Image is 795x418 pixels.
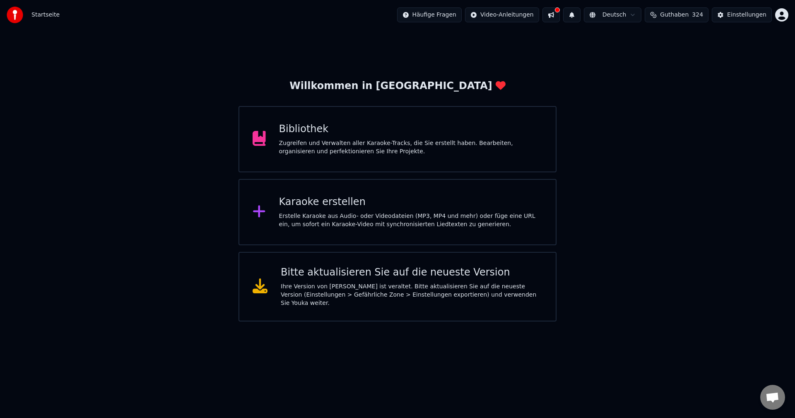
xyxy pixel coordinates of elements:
div: Ihre Version von [PERSON_NAME] ist veraltet. Bitte aktualisieren Sie auf die neueste Version (Ein... [281,283,542,307]
button: Guthaben324 [645,7,708,22]
button: Häufige Fragen [397,7,462,22]
span: Startseite [31,11,60,19]
nav: breadcrumb [31,11,60,19]
button: Einstellungen [712,7,772,22]
div: Karaoke erstellen [279,196,543,209]
div: Willkommen in [GEOGRAPHIC_DATA] [289,80,505,93]
div: Einstellungen [727,11,766,19]
button: Video-Anleitungen [465,7,539,22]
div: Bibliothek [279,123,543,136]
a: Chat öffnen [760,385,785,410]
div: Zugreifen und Verwalten aller Karaoke-Tracks, die Sie erstellt haben. Bearbeiten, organisieren un... [279,139,543,156]
span: 324 [692,11,703,19]
span: Guthaben [660,11,689,19]
div: Bitte aktualisieren Sie auf die neueste Version [281,266,542,279]
div: Erstelle Karaoke aus Audio- oder Videodateien (MP3, MP4 und mehr) oder füge eine URL ein, um sofo... [279,212,543,229]
img: youka [7,7,23,23]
